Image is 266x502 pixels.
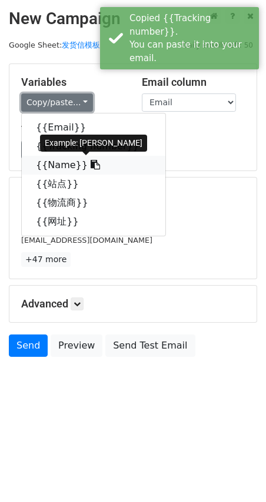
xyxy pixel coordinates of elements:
a: {{Tracking number}} [22,137,165,156]
h2: New Campaign [9,9,257,29]
a: Copy/paste... [21,93,93,112]
a: +47 more [21,252,71,267]
a: Preview [51,334,102,357]
div: Example: [PERSON_NAME] [40,135,147,152]
h5: Advanced [21,297,245,310]
div: Copied {{Tracking number}}. You can paste it into your email. [129,12,254,65]
small: [EMAIL_ADDRESS][DOMAIN_NAME] [21,236,152,245]
div: 聊天小组件 [207,446,266,502]
h5: Variables [21,76,124,89]
a: {{物流商}} [22,193,165,212]
iframe: Chat Widget [207,446,266,502]
h5: Email column [142,76,245,89]
a: {{站点}} [22,175,165,193]
a: {{Name}} [22,156,165,175]
a: Send Test Email [105,334,195,357]
a: {{网址}} [22,212,165,231]
a: {{Email}} [22,118,165,137]
a: Send [9,334,48,357]
small: Google Sheet: [9,41,100,49]
a: 发货信模板 [62,41,100,49]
